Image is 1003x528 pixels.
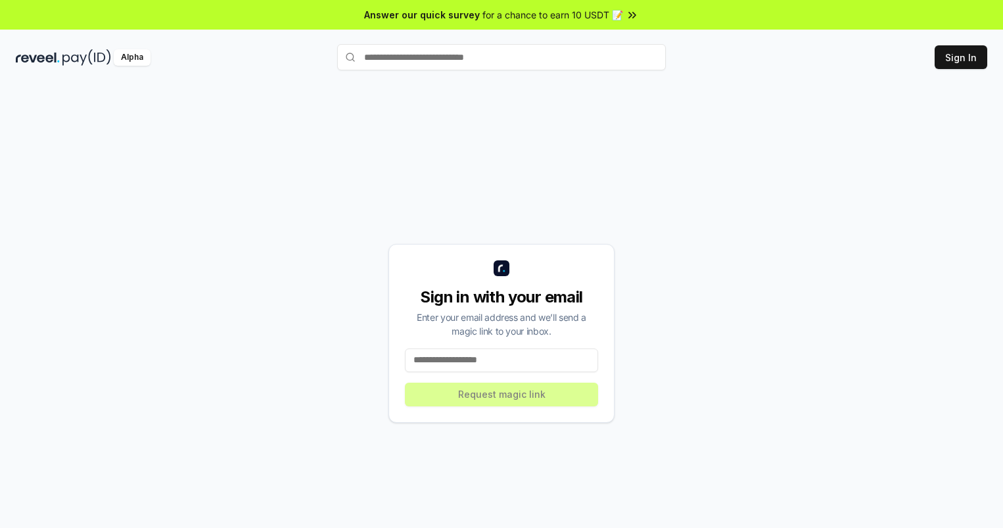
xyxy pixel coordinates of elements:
div: Enter your email address and we’ll send a magic link to your inbox. [405,310,598,338]
div: Alpha [114,49,151,66]
img: pay_id [62,49,111,66]
img: reveel_dark [16,49,60,66]
div: Sign in with your email [405,287,598,308]
img: logo_small [494,260,509,276]
button: Sign In [935,45,987,69]
span: Answer our quick survey [364,8,480,22]
span: for a chance to earn 10 USDT 📝 [482,8,623,22]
